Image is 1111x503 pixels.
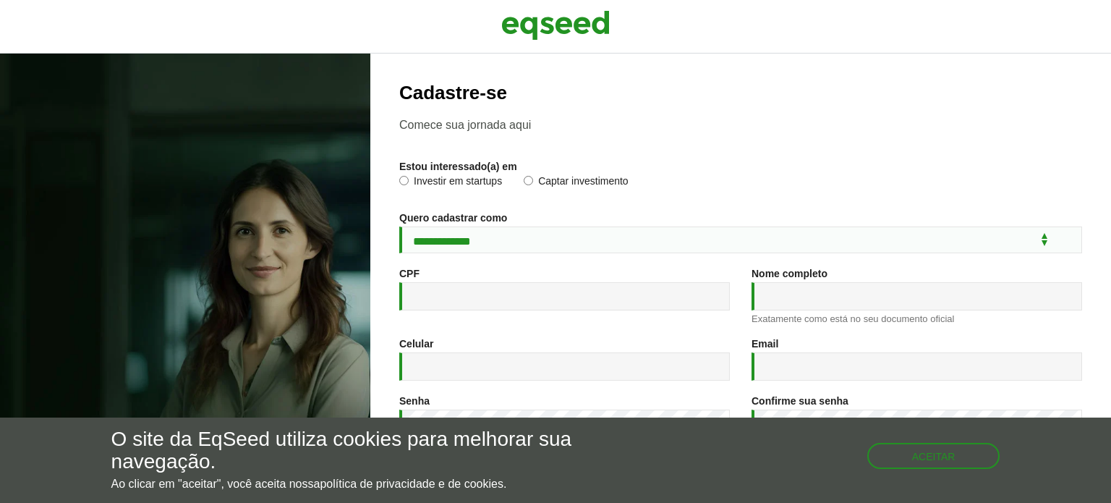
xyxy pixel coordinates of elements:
label: Investir em startups [399,176,502,190]
label: Senha [399,396,430,406]
label: Confirme sua senha [752,396,848,406]
div: Exatamente como está no seu documento oficial [752,314,1082,324]
img: EqSeed Logo [501,7,610,43]
label: Captar investimento [524,176,629,190]
label: CPF [399,269,420,279]
p: Comece sua jornada aqui [399,118,1082,132]
button: Aceitar [867,443,1000,469]
label: Email [752,339,778,349]
h2: Cadastre-se [399,83,1082,103]
label: Nome completo [752,269,827,279]
a: política de privacidade e de cookies [320,478,503,490]
h5: O site da EqSeed utiliza cookies para melhorar sua navegação. [111,428,644,473]
label: Celular [399,339,433,349]
p: Ao clicar em "aceitar", você aceita nossa . [111,477,644,491]
label: Quero cadastrar como [399,213,507,223]
input: Investir em startups [399,176,409,185]
label: Estou interessado(a) em [399,161,517,172]
input: Captar investimento [524,176,533,185]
